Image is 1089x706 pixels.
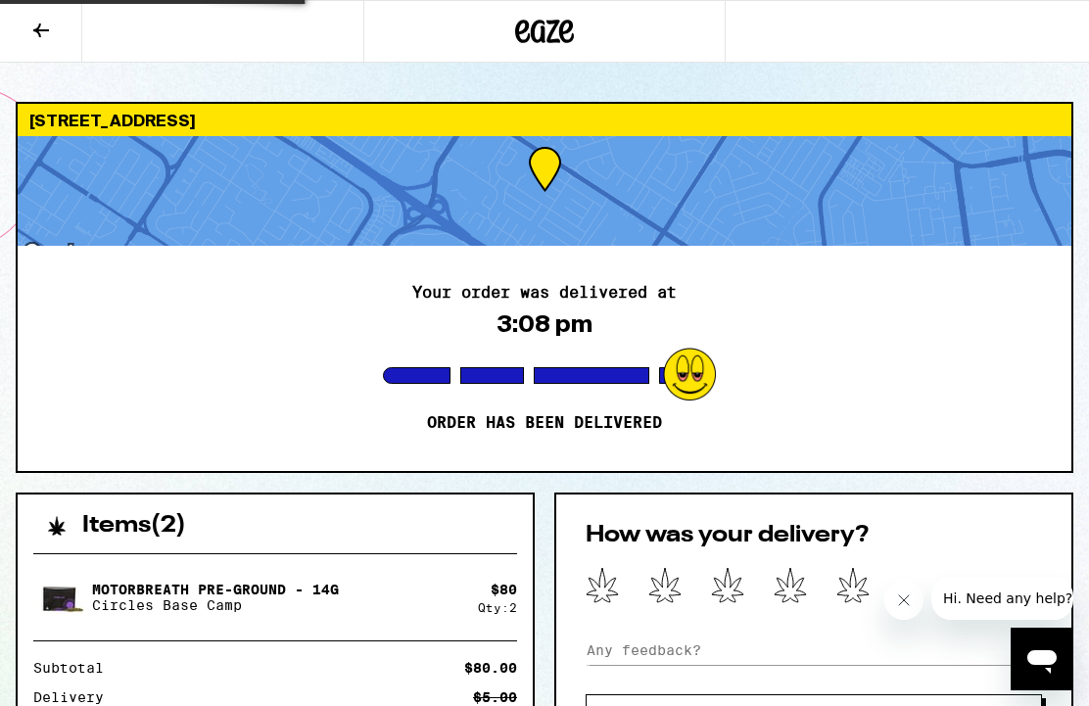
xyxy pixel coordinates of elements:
iframe: Close message [884,581,923,620]
input: Any feedback? [586,635,1042,665]
div: Delivery [33,690,118,704]
div: Qty: 2 [478,601,517,614]
iframe: Button to launch messaging window [1011,628,1073,690]
div: 3:08 pm [497,310,592,338]
div: $80.00 [464,661,517,675]
div: $ 80 [491,582,517,597]
img: Motorbreath Pre-Ground - 14g [33,570,88,625]
div: Subtotal [33,661,118,675]
h2: How was your delivery? [586,524,1042,547]
div: [STREET_ADDRESS] [18,104,1071,136]
h2: Your order was delivered at [412,285,677,301]
p: Order has been delivered [427,413,662,433]
h2: Items ( 2 ) [82,514,186,538]
div: $5.00 [473,690,517,704]
p: Circles Base Camp [92,597,339,613]
p: Motorbreath Pre-Ground - 14g [92,582,339,597]
iframe: Message from company [931,577,1073,620]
